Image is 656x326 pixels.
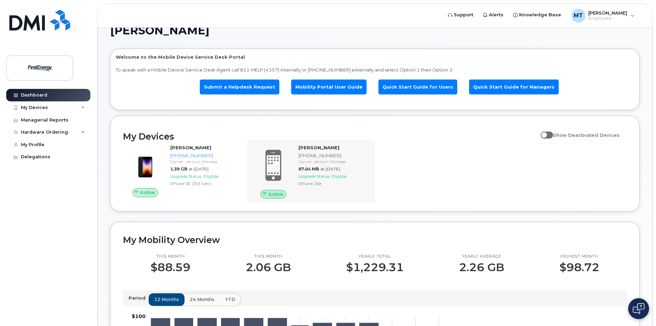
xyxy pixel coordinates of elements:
span: [PERSON_NAME] [110,25,210,36]
span: Active [140,189,155,196]
span: at [DATE] [189,166,208,172]
span: 1.39 GB [170,166,187,172]
div: [PHONE_NUMBER] [298,152,368,159]
a: Knowledge Base [508,8,566,22]
span: Upgrade Status: [298,174,330,179]
p: $88.59 [150,261,190,274]
span: Support [454,11,473,18]
strong: [PERSON_NAME] [298,145,339,150]
a: Alerts [478,8,508,22]
div: iPhone 16e [298,181,368,186]
p: Highest month [559,254,599,259]
span: Knowledge Base [519,11,561,18]
p: Welcome to the Mobile Device Service Desk Portal [116,54,634,60]
p: Period [129,295,148,301]
p: 2.06 GB [246,261,291,274]
span: Alerts [489,11,503,18]
span: Eligible [204,174,218,179]
div: iPhone SE (3rd Gen) [170,181,240,186]
a: Active[PERSON_NAME][PHONE_NUMBER]Carrier: Verizon Wireless87.04 MBat [DATE]Upgrade Status:Eligibl... [251,144,371,199]
img: Open chat [633,303,645,314]
span: MT [574,11,583,20]
a: Mobility Portal User Guide [291,80,367,94]
img: image20231002-3703462-1angbar.jpeg [129,148,162,181]
span: Show Deactivated Devices [553,132,620,138]
span: Upgrade Status: [170,174,202,179]
div: Markulin, Timothy D [567,9,639,23]
p: To speak with a Mobile Device Service Desk Agent call 811-HELP (4357) internally or [PHONE_NUMBER... [116,67,634,73]
strong: [PERSON_NAME] [170,145,211,150]
p: $1,229.31 [346,261,404,274]
span: Active [268,191,283,198]
p: This month [150,254,190,259]
a: Submit a Helpdesk Request [200,80,279,94]
span: Eligible [332,174,346,179]
span: YTD [225,296,235,303]
a: Active[PERSON_NAME][PHONE_NUMBER]Carrier: Verizon Wireless1.39 GBat [DATE]Upgrade Status:Eligible... [123,144,243,197]
p: This month [246,254,291,259]
div: Carrier: Verizon Wireless [170,159,240,165]
span: 24 months [190,296,214,303]
a: Support [443,8,478,22]
p: 2.26 GB [459,261,504,274]
span: Employee [588,16,627,21]
div: Carrier: Verizon Wireless [298,159,368,165]
a: Quick Start Guide for Users [378,80,457,94]
input: Show Deactivated Devices [541,128,546,134]
h2: My Devices [123,131,537,142]
div: [PHONE_NUMBER] [170,152,240,159]
p: Yearly average [459,254,504,259]
p: Yearly total [346,254,404,259]
h2: My Mobility Overview [123,235,627,245]
span: at [DATE] [320,166,340,172]
span: [PERSON_NAME] [588,10,627,16]
tspan: $100 [132,313,146,319]
span: 87.04 MB [298,166,319,172]
a: Quick Start Guide for Managers [469,80,559,94]
p: $98.72 [559,261,599,274]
